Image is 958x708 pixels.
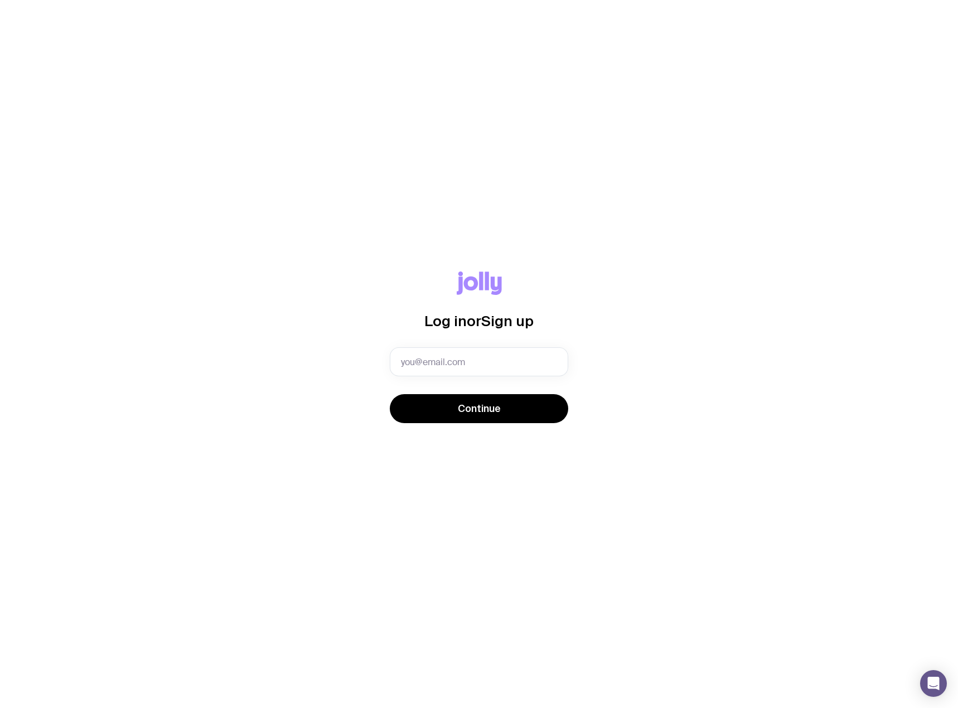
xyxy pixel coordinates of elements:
button: Continue [390,394,568,423]
input: you@email.com [390,347,568,376]
span: Sign up [481,313,534,329]
span: or [467,313,481,329]
span: Log in [424,313,467,329]
div: Open Intercom Messenger [920,670,947,697]
span: Continue [458,402,501,415]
